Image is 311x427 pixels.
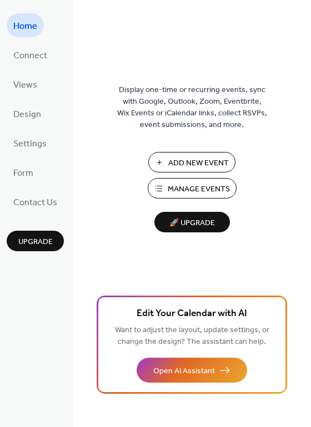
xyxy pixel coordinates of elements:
[137,358,247,383] button: Open AI Assistant
[13,47,47,64] span: Connect
[18,236,53,248] span: Upgrade
[7,160,40,184] a: Form
[115,323,269,349] span: Want to adjust the layout, update settings, or change the design? The assistant can help.
[13,18,37,35] span: Home
[168,184,230,195] span: Manage Events
[13,135,47,152] span: Settings
[13,194,57,211] span: Contact Us
[153,365,215,377] span: Open AI Assistant
[148,152,235,172] button: Add New Event
[7,72,44,96] a: Views
[161,216,223,231] span: 🚀 Upgrade
[7,131,53,155] a: Settings
[137,306,247,322] span: Edit Your Calendar with AI
[7,231,64,251] button: Upgrade
[148,178,237,199] button: Manage Events
[13,106,41,123] span: Design
[168,157,229,169] span: Add New Event
[7,43,54,67] a: Connect
[154,212,230,232] button: 🚀 Upgrade
[13,165,33,182] span: Form
[117,84,267,131] span: Display one-time or recurring events, sync with Google, Outlook, Zoom, Eventbrite, Wix Events or ...
[13,77,37,94] span: Views
[7,190,64,213] a: Contact Us
[7,101,48,125] a: Design
[7,13,44,37] a: Home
